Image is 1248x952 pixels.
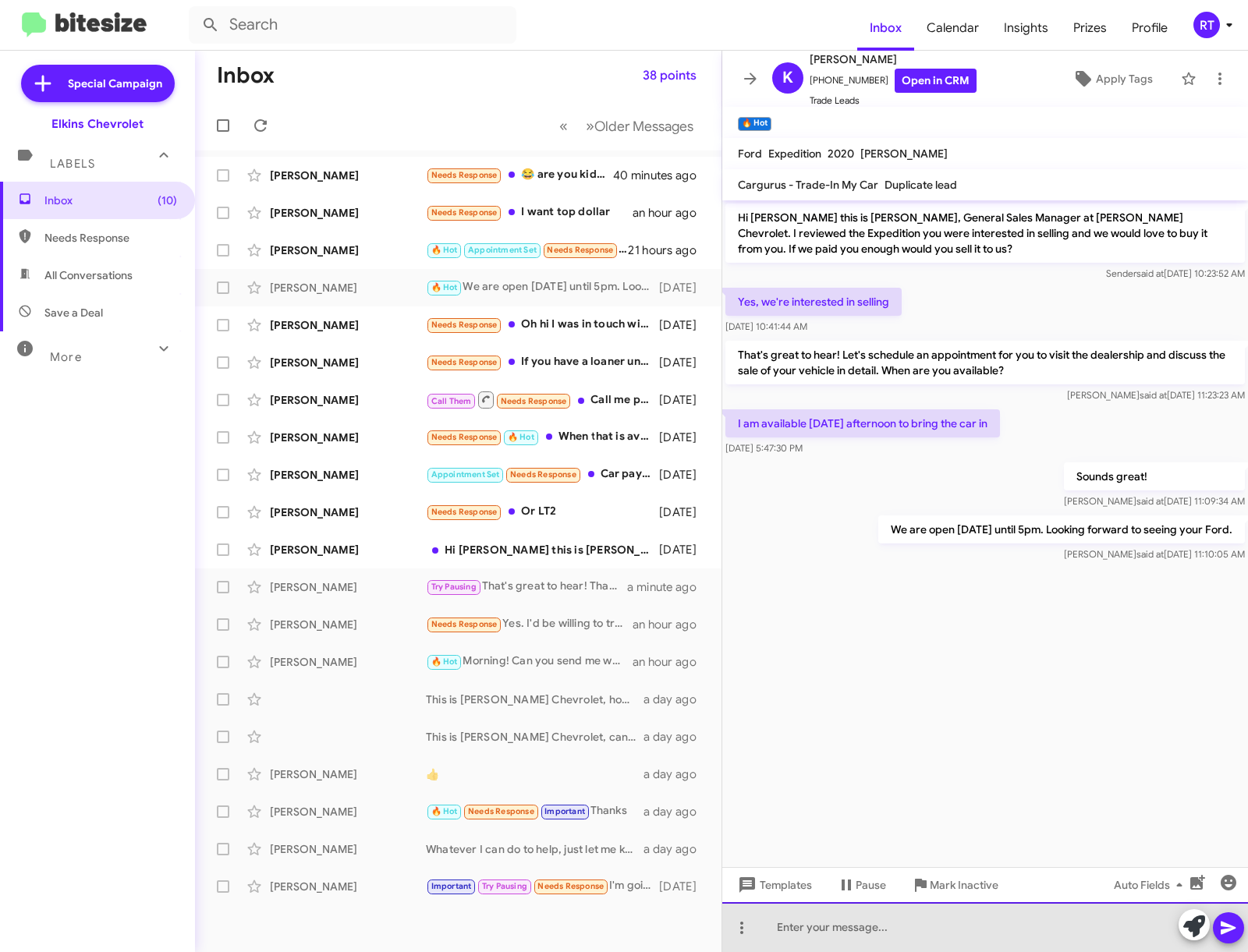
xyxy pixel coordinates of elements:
[659,280,709,296] div: [DATE]
[659,504,709,520] div: [DATE]
[899,871,1011,899] button: Mark Inactive
[501,396,567,406] span: Needs Response
[270,430,426,445] div: [PERSON_NAME]
[885,178,957,192] span: Duplicate lead
[270,355,426,370] div: [PERSON_NAME]
[426,166,615,184] div: 😂 are you kidding. Have you seen the prices on new trucks. Hell no brother. Bring those down to 3...
[1064,495,1245,507] span: [PERSON_NAME] [DATE] 11:09:34 AM
[1064,462,1245,490] p: Sounds great!
[426,278,659,296] div: We are open [DATE] until 5pm. Looking forward to seeing your Ford.
[270,579,426,595] div: [PERSON_NAME]
[270,504,426,520] div: [PERSON_NAME]
[44,305,103,320] span: Save a Deal
[510,469,576,480] span: Needs Response
[725,442,803,454] span: [DATE] 5:47:30 PM
[725,203,1245,263] p: Hi [PERSON_NAME] this is [PERSON_NAME], General Sales Manager at [PERSON_NAME] Chevrolet. I revie...
[431,432,498,442] span: Needs Response
[878,515,1245,543] p: We are open [DATE] until 5pm. Looking forward to seeing your Ford.
[1119,5,1180,51] a: Profile
[1101,871,1201,899] button: Auto Fields
[725,320,807,332] span: [DATE] 10:41:44 AM
[768,147,821,161] span: Expedition
[431,806,458,816] span: 🔥 Hot
[431,656,458,667] span: 🔥 Hot
[643,692,709,707] div: a day ago
[426,653,633,671] div: Morning! Can you send me what you sent, nothing came through. My email is [PERSON_NAME][EMAIL_ADD...
[659,392,709,408] div: [DATE]
[482,881,527,891] span: Try Pausing
[633,654,709,670] div: an hour ago
[431,320,498,330] span: Needs Response
[643,841,709,857] div: a day ago
[576,110,703,142] button: Next
[431,469,500,480] span: Appointment Set
[44,267,133,283] span: All Conversations
[551,110,703,142] nav: Page navigation example
[270,841,426,857] div: [PERSON_NAME]
[586,116,594,136] span: »
[633,205,709,221] div: an hour ago
[426,766,643,782] div: 👍
[426,802,643,820] div: Thanks
[735,871,812,899] span: Templates
[270,317,426,333] div: [PERSON_NAME]
[547,245,613,255] span: Needs Response
[426,203,633,221] div: I want top dollar
[1061,5,1119,51] span: Prizes
[856,871,886,899] span: Pause
[426,729,643,745] div: This is [PERSON_NAME] Chevrolet, can we assist?
[426,353,659,371] div: If you have a loaner under 55k MSRP and are willing to match the deal I sent over, we can talk. O...
[270,205,426,221] div: [PERSON_NAME]
[810,93,977,108] span: Trade Leads
[810,50,977,69] span: [PERSON_NAME]
[21,65,175,102] a: Special Campaign
[643,62,697,90] span: 38 points
[824,871,899,899] button: Pause
[550,110,577,142] button: Previous
[1051,65,1173,93] button: Apply Tags
[270,242,426,258] div: [PERSON_NAME]
[1136,548,1164,560] span: said at
[1136,495,1164,507] span: said at
[468,806,534,816] span: Needs Response
[270,766,426,782] div: [PERSON_NAME]
[615,168,709,183] div: 40 minutes ago
[810,69,977,93] span: [PHONE_NUMBER]
[431,881,472,891] span: Important
[1114,871,1189,899] span: Auto Fields
[630,62,709,90] button: 38 points
[270,467,426,483] div: [PERSON_NAME]
[426,428,659,446] div: When that is available let me know
[426,390,659,409] div: Call me plz [PHONE_NUMBER]
[659,355,709,370] div: [DATE]
[594,118,693,135] span: Older Messages
[643,729,709,745] div: a day ago
[51,116,144,132] div: Elkins Chevrolet
[914,5,991,51] a: Calendar
[659,317,709,333] div: [DATE]
[1067,389,1245,401] span: [PERSON_NAME] [DATE] 11:23:23 AM
[738,117,771,131] small: 🔥 Hot
[426,841,643,857] div: Whatever I can do to help, just let me know!
[270,654,426,670] div: [PERSON_NAME]
[930,871,998,899] span: Mark Inactive
[44,193,177,208] span: Inbox
[857,5,914,51] span: Inbox
[860,147,948,161] span: [PERSON_NAME]
[559,116,568,136] span: «
[431,170,498,180] span: Needs Response
[426,503,659,521] div: Or LT2
[426,615,633,633] div: Yes. I'd be willing to trade for a smaller payment
[643,804,709,819] div: a day ago
[44,230,177,246] span: Needs Response
[468,245,537,255] span: Appointment Set
[1136,267,1164,279] span: said at
[431,357,498,367] span: Needs Response
[68,76,162,91] span: Special Campaign
[431,245,458,255] span: 🔥 Hot
[895,69,977,93] a: Open in CRM
[659,542,709,557] div: [DATE]
[431,282,458,292] span: 🔥 Hot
